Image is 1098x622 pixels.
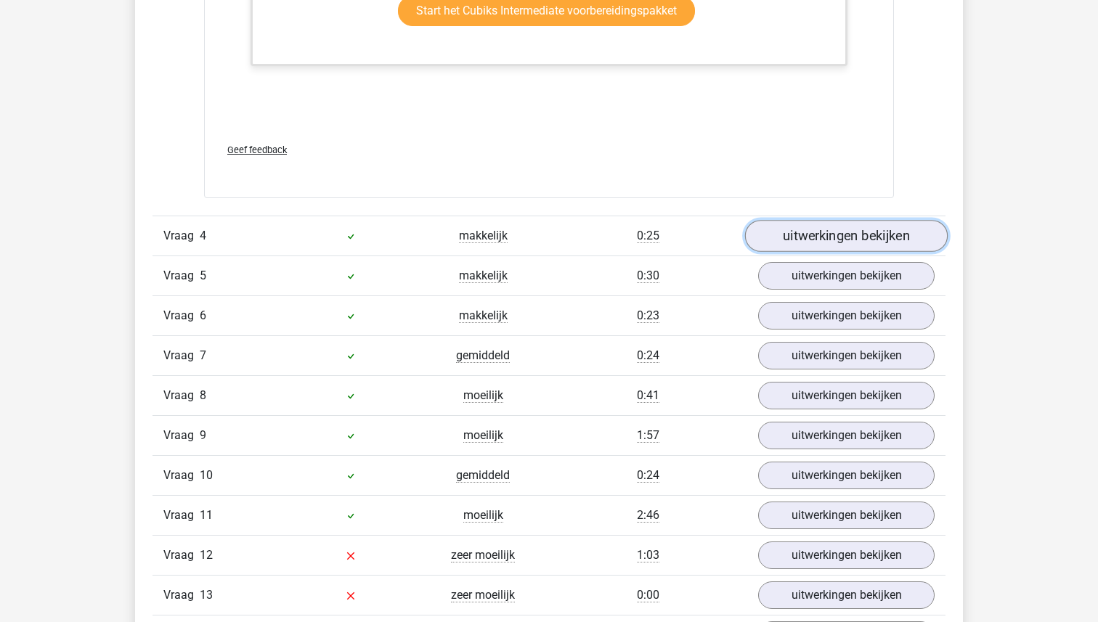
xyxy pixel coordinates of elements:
span: makkelijk [459,308,508,323]
span: Vraag [163,547,200,564]
span: Vraag [163,467,200,484]
span: gemiddeld [456,348,510,363]
span: 6 [200,308,206,322]
a: uitwerkingen bekijken [758,581,935,609]
a: uitwerkingen bekijken [758,302,935,330]
span: Geef feedback [227,144,287,155]
span: 12 [200,548,213,562]
span: 11 [200,508,213,522]
span: gemiddeld [456,468,510,483]
span: 0:25 [637,229,659,243]
span: Vraag [163,307,200,324]
span: 0:24 [637,348,659,363]
span: moeilijk [463,388,503,403]
span: Vraag [163,347,200,364]
span: 7 [200,348,206,362]
a: uitwerkingen bekijken [758,262,935,290]
span: 9 [200,428,206,442]
span: 0:30 [637,269,659,283]
span: 2:46 [637,508,659,523]
span: 10 [200,468,213,482]
span: 8 [200,388,206,402]
a: uitwerkingen bekijken [758,462,935,489]
span: 1:57 [637,428,659,443]
a: uitwerkingen bekijken [758,422,935,449]
span: Vraag [163,387,200,404]
a: uitwerkingen bekijken [758,342,935,369]
span: moeilijk [463,428,503,443]
span: 0:00 [637,588,659,602]
span: 1:03 [637,548,659,562]
span: 0:23 [637,308,659,323]
span: 13 [200,588,213,602]
span: zeer moeilijk [451,588,515,602]
span: 0:24 [637,468,659,483]
a: uitwerkingen bekijken [758,541,935,569]
span: moeilijk [463,508,503,523]
span: Vraag [163,586,200,604]
a: uitwerkingen bekijken [758,382,935,409]
a: uitwerkingen bekijken [745,220,948,252]
span: makkelijk [459,229,508,243]
span: 0:41 [637,388,659,403]
span: Vraag [163,227,200,245]
span: Vraag [163,427,200,444]
a: uitwerkingen bekijken [758,502,935,529]
span: Vraag [163,507,200,524]
span: 5 [200,269,206,282]
span: Vraag [163,267,200,285]
span: zeer moeilijk [451,548,515,562]
span: 4 [200,229,206,242]
span: makkelijk [459,269,508,283]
